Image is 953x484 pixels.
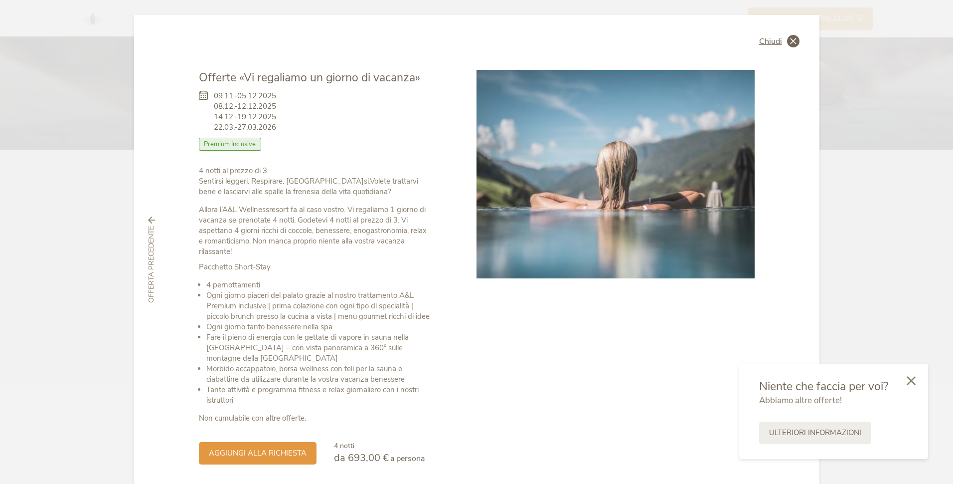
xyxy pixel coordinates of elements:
li: Ogni giorno piaceri del palato grazie al nostro trattamento A&L Premium inclusive | prima colazio... [206,290,432,322]
span: Niente che faccia per voi? [759,379,888,394]
li: 4 pernottamenti [206,280,432,290]
span: Offerta precedente [147,226,157,303]
strong: Volete trattarvi bene e lasciarvi alle spalle la frenesia della vita quotidiana? [199,176,418,197]
span: Chiudi [759,37,782,45]
strong: 4 notti al prezzo di 3 [199,166,267,176]
img: Offerte «Vi regaliamo un giorno di vacanza» [476,70,755,278]
p: Sentirsi leggeri. Respirare. [GEOGRAPHIC_DATA]si. [199,166,432,197]
li: Fare il pieno di energia con le gettate di vapore in sauna nella [GEOGRAPHIC_DATA] – con vista pa... [206,332,432,364]
p: Allora l’A&L Wellnessresort fa al caso vostro. Vi regaliamo 1 giorno di vacanza se prenotate 4 no... [199,205,432,257]
li: Morbido accappatoio, borsa wellness con teli per la sauna e ciabattine da utilizzare durante la v... [206,364,432,385]
li: Ogni giorno tanto benessere nella spa [206,322,432,332]
strong: Pacchetto Short-Stay [199,262,271,272]
a: Ulteriori informazioni [759,422,871,444]
span: Abbiamo altre offerte! [759,395,842,406]
span: Ulteriori informazioni [769,428,861,438]
span: Premium Inclusive [199,138,262,151]
span: Offerte «Vi regaliamo un giorno di vacanza» [199,70,420,85]
span: 09.11.-05.12.2025 08.12.-12.12.2025 14.12.-19.12.2025 22.03.-27.03.2026 [214,91,276,133]
li: Tante attività e programma fitness e relax giornaliero con i nostri istruttori [206,385,432,406]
